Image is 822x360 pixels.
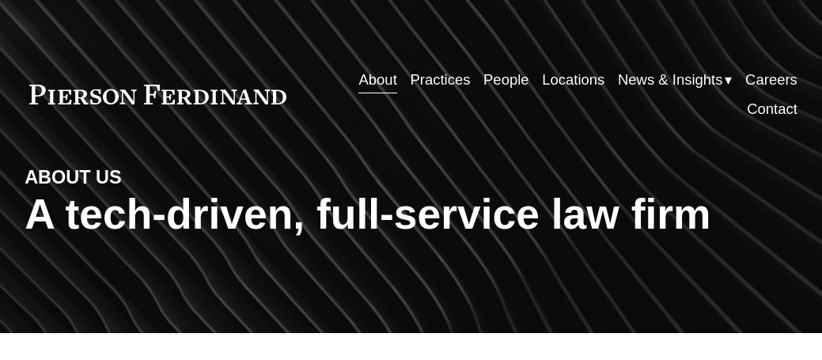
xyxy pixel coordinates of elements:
a: People [483,66,529,95]
a: Careers [745,66,797,95]
a: Practices [410,66,470,95]
a: Locations [542,66,604,95]
h1: A tech-driven, full-service law firm [25,190,797,238]
a: About [358,66,396,95]
span: News & Insights [618,66,723,93]
a: Contact [747,95,797,124]
a: folder dropdown [618,66,733,95]
strong: ABOUT US [25,167,122,188]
